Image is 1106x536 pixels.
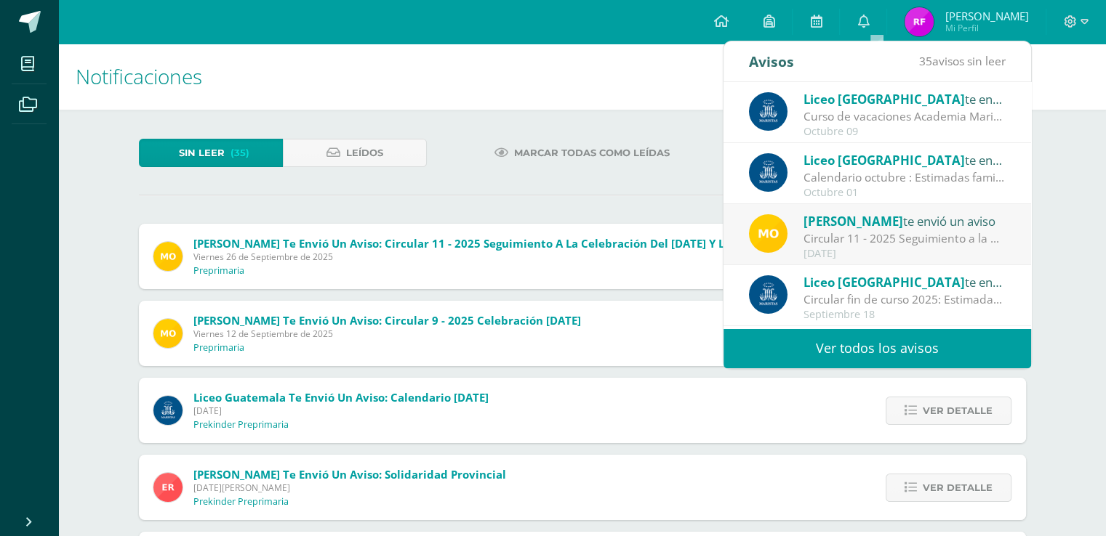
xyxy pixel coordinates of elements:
span: Viernes 12 de Septiembre de 2025 [193,328,581,340]
span: avisos sin leer [919,53,1006,69]
span: Viernes 26 de Septiembre de 2025 [193,251,760,263]
div: Calendario octubre : Estimadas familias maristas les compartimos el calendario de este mes. [804,169,1006,186]
span: Ver detalle [923,474,993,501]
img: b41cd0bd7c5dca2e84b8bd7996f0ae72.png [153,396,183,425]
p: Prekinder Preprimaria [193,419,289,431]
span: [DATE][PERSON_NAME] [193,482,506,494]
div: Avisos [749,41,794,81]
span: Liceo [GEOGRAPHIC_DATA] [804,274,965,291]
span: Marcar todas como leídas [514,139,670,166]
img: 4679c9c19acd2f2425bfd4ab82824cc9.png [153,242,183,271]
a: Marcar todas como leídas [476,139,688,167]
div: te envió un aviso [804,150,1006,169]
div: Octubre 01 [804,187,1006,199]
a: Leídos [283,139,427,167]
div: [DATE] [804,248,1006,260]
span: [PERSON_NAME] te envió un aviso: Circular 11 - 2025 Seguimiento a la Celebración del [DATE] y la ... [193,236,760,251]
div: Octubre 09 [804,126,1006,138]
img: b41cd0bd7c5dca2e84b8bd7996f0ae72.png [749,153,788,192]
span: [PERSON_NAME] te envió un aviso: Circular 9 - 2025 Celebración [DATE] [193,313,581,328]
p: Preprimaria [193,265,244,277]
img: 4679c9c19acd2f2425bfd4ab82824cc9.png [749,214,788,253]
div: Septiembre 18 [804,309,1006,321]
span: Notificaciones [76,62,202,90]
span: 35 [919,53,932,69]
a: Sin leer(35) [139,139,283,167]
span: Liceo [GEOGRAPHIC_DATA] [804,91,965,107]
span: Ver detalle [923,397,993,424]
img: b41cd0bd7c5dca2e84b8bd7996f0ae72.png [749,275,788,314]
span: [PERSON_NAME] [804,213,903,230]
span: Mi Perfil [945,22,1028,34]
span: Liceo Guatemala te envió un aviso: Calendario [DATE] [193,390,489,405]
div: te envió un aviso [804,211,1006,230]
span: Liceo [GEOGRAPHIC_DATA] [804,152,965,168]
span: Leídos [346,139,383,166]
div: Circular 11 - 2025 Seguimiento a la Celebración del día del niño y la niña: Saludos estimados pad... [804,230,1006,247]
p: Preprimaria [193,342,244,354]
div: Circular fin de curso 2025: Estimadas familias maristas les compartimos la circular de fin de cur... [804,291,1006,308]
span: Sin leer [179,139,225,166]
span: [PERSON_NAME] te envió un aviso: Solidaridad Provincial [193,467,506,482]
span: [DATE] [193,405,489,417]
div: te envió un aviso [804,272,1006,291]
img: 4679c9c19acd2f2425bfd4ab82824cc9.png [153,319,183,348]
div: Curso de vacaciones Academia Marista: Estimadas familias maristas les compartimos la información ... [804,108,1006,125]
div: te envió un aviso [804,89,1006,108]
p: Prekinder Preprimaria [193,496,289,508]
img: 3126d3b89881e61264426a354b2b6027.png [905,7,934,36]
a: Ver todos los avisos [724,328,1031,368]
img: ed9d0f9ada1ed51f1affca204018d046.png [153,473,183,502]
img: b41cd0bd7c5dca2e84b8bd7996f0ae72.png [749,92,788,131]
span: [PERSON_NAME] [945,9,1028,23]
span: (35) [231,139,249,166]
